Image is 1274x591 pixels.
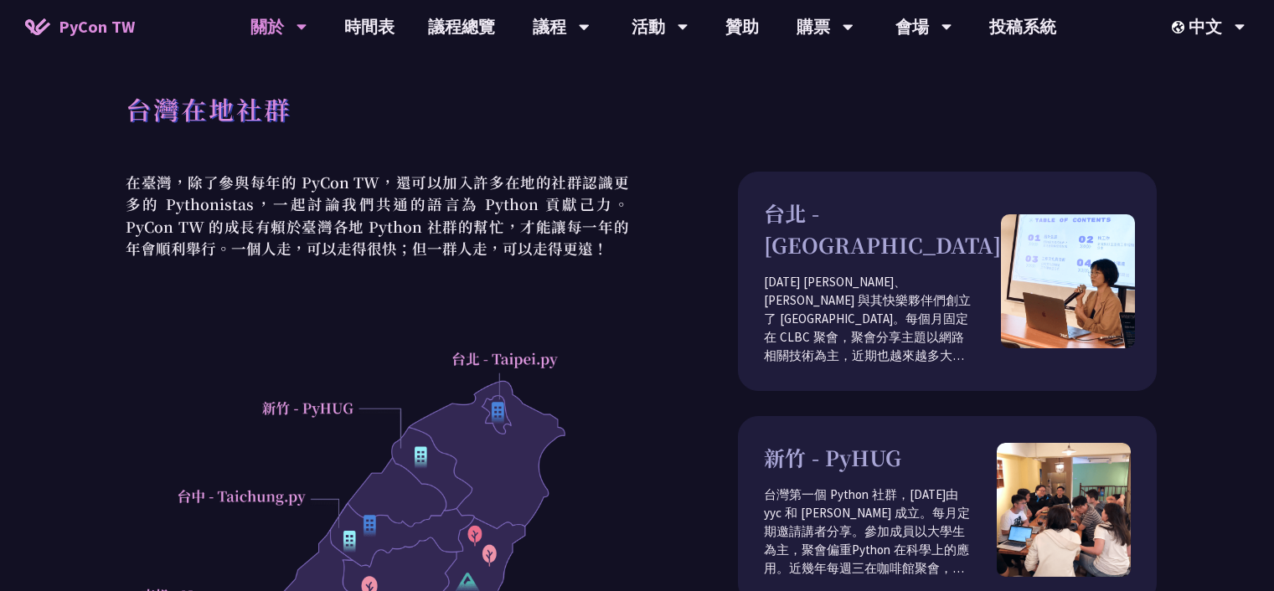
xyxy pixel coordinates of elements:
[8,6,152,48] a: PyCon TW
[59,14,135,39] span: PyCon TW
[764,442,997,474] h3: 新竹 - PyHUG
[117,172,637,260] p: 在臺灣，除了參與每年的 PyCon TW，還可以加入許多在地的社群認識更多的 Pythonistas，一起討論我們共通的語言為 Python 貢獻己力。PyCon TW 的成長有賴於臺灣各地 P...
[997,443,1131,577] img: pyhug
[764,273,1001,365] p: [DATE] [PERSON_NAME]、[PERSON_NAME] 與其快樂夥伴們創立了 [GEOGRAPHIC_DATA]。每個月固定在 CLBC 聚會，聚會分享主題以網路相關技術為主，近期...
[126,84,291,134] h1: 台灣在地社群
[1172,21,1189,33] img: Locale Icon
[25,18,50,35] img: Home icon of PyCon TW 2025
[764,198,1001,260] h3: 台北 - [GEOGRAPHIC_DATA]
[764,486,997,578] p: 台灣第一個 Python 社群，[DATE]由 yyc 和 [PERSON_NAME] 成立。每月定期邀請講者分享。參加成員以大學生為主，聚會偏重Python 在科學上的應用。近幾年每週三在咖啡...
[1001,214,1135,348] img: taipei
